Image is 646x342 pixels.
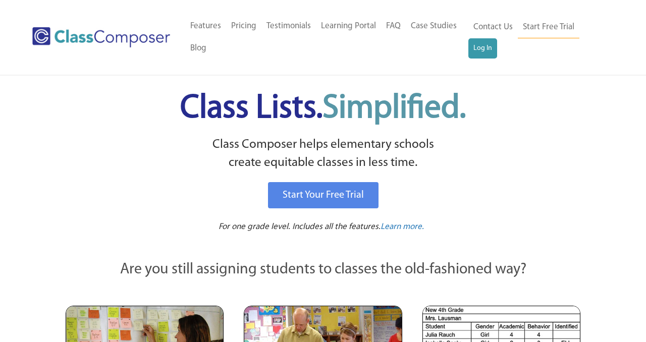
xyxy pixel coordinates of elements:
span: Learn more. [381,222,424,231]
a: Learn more. [381,221,424,234]
a: Start Your Free Trial [268,182,379,208]
img: Class Composer [32,27,170,47]
a: Pricing [226,15,261,37]
nav: Header Menu [468,16,606,59]
p: Are you still assigning students to classes the old-fashioned way? [66,259,580,281]
a: Start Free Trial [518,16,579,39]
a: Learning Portal [316,15,381,37]
nav: Header Menu [185,15,468,60]
a: FAQ [381,15,406,37]
a: Features [185,15,226,37]
a: Blog [185,37,211,60]
span: For one grade level. Includes all the features. [219,222,381,231]
a: Testimonials [261,15,316,37]
a: Log In [468,38,497,59]
a: Case Studies [406,15,462,37]
a: Contact Us [468,16,518,38]
p: Class Composer helps elementary schools create equitable classes in less time. [64,136,582,173]
span: Start Your Free Trial [283,190,364,200]
span: Class Lists. [180,92,466,125]
span: Simplified. [322,92,466,125]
